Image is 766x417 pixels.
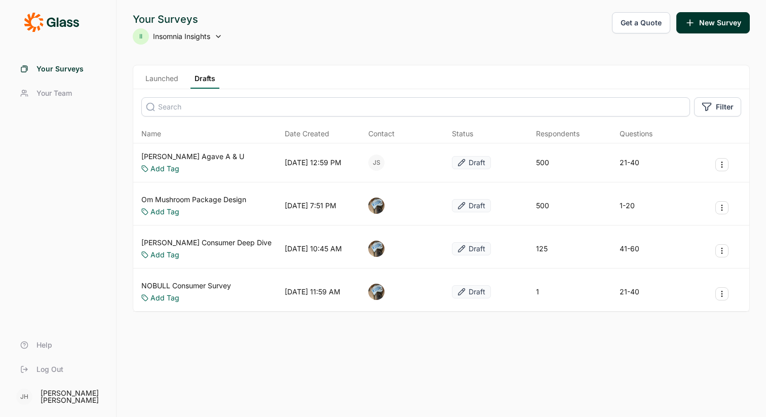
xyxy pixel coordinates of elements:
[150,164,179,174] a: Add Tag
[285,201,336,211] div: [DATE] 7:51 PM
[536,201,549,211] div: 500
[36,364,63,374] span: Log Out
[285,287,340,297] div: [DATE] 11:59 AM
[694,97,741,117] button: Filter
[452,129,473,139] div: Status
[676,12,750,33] button: New Survey
[141,129,161,139] span: Name
[285,129,329,139] span: Date Created
[368,198,385,214] img: ocn8z7iqvmiiaveqkfqd.png
[620,201,635,211] div: 1-20
[16,389,32,405] div: JH
[36,88,72,98] span: Your Team
[141,97,690,117] input: Search
[620,244,639,254] div: 41-60
[133,12,222,26] div: Your Surveys
[536,244,548,254] div: 125
[536,129,580,139] div: Respondents
[715,158,729,171] button: Survey Actions
[36,64,84,74] span: Your Surveys
[368,284,385,300] img: ocn8z7iqvmiiaveqkfqd.png
[536,158,549,168] div: 500
[620,129,653,139] div: Questions
[715,244,729,257] button: Survey Actions
[716,102,734,112] span: Filter
[715,287,729,300] button: Survey Actions
[150,250,179,260] a: Add Tag
[452,242,491,255] button: Draft
[285,158,341,168] div: [DATE] 12:59 PM
[150,293,179,303] a: Add Tag
[133,28,149,45] div: II
[368,241,385,257] img: ocn8z7iqvmiiaveqkfqd.png
[141,73,182,89] a: Launched
[141,195,246,205] a: Om Mushroom Package Design
[612,12,670,33] button: Get a Quote
[536,287,539,297] div: 1
[452,199,491,212] button: Draft
[36,340,52,350] span: Help
[452,156,491,169] button: Draft
[368,155,385,171] div: JS
[41,390,104,404] div: [PERSON_NAME] [PERSON_NAME]
[190,73,219,89] a: Drafts
[620,158,639,168] div: 21-40
[452,285,491,298] button: Draft
[153,31,210,42] span: Insomnia Insights
[141,281,231,291] a: NOBULL Consumer Survey
[715,201,729,214] button: Survey Actions
[141,238,272,248] a: [PERSON_NAME] Consumer Deep Dive
[150,207,179,217] a: Add Tag
[368,129,395,139] div: Contact
[620,287,639,297] div: 21-40
[285,244,342,254] div: [DATE] 10:45 AM
[141,151,244,162] a: [PERSON_NAME] Agave A & U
